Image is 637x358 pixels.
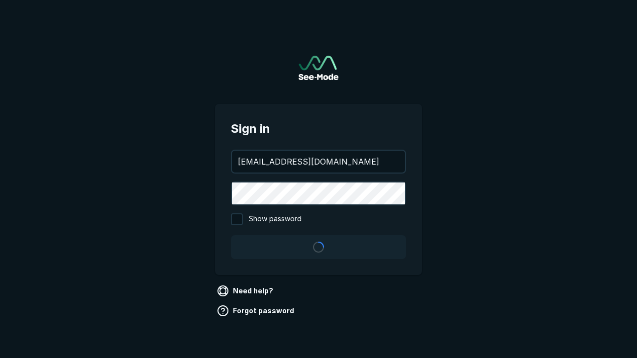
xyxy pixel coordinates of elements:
input: your@email.com [232,151,405,173]
span: Show password [249,213,302,225]
a: Forgot password [215,303,298,319]
span: Sign in [231,120,406,138]
img: See-Mode Logo [299,56,338,80]
a: Need help? [215,283,277,299]
a: Go to sign in [299,56,338,80]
